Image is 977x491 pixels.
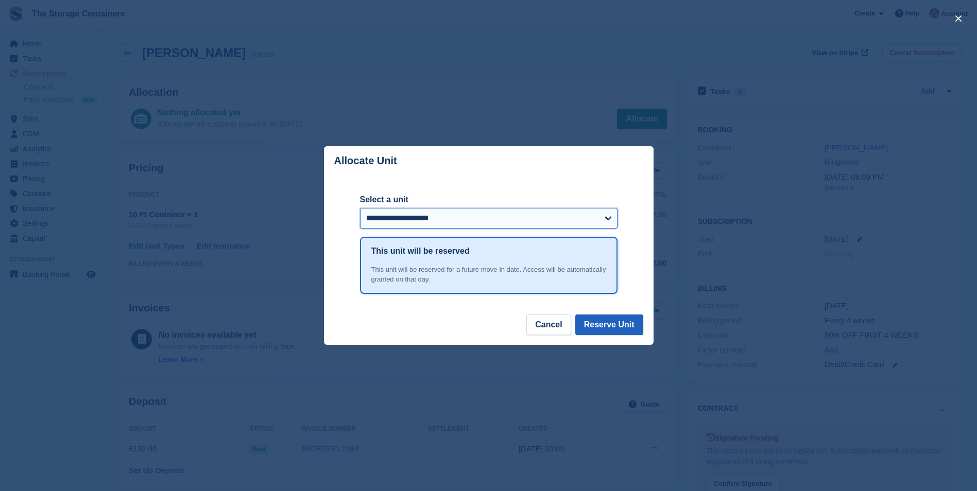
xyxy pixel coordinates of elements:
[950,10,967,27] button: close
[371,245,470,257] h1: This unit will be reserved
[360,194,618,206] label: Select a unit
[575,314,643,335] button: Reserve Unit
[526,314,571,335] button: Cancel
[371,265,606,285] div: This unit will be reserved for a future move-in date. Access will be automatically granted on tha...
[334,155,397,167] p: Allocate Unit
